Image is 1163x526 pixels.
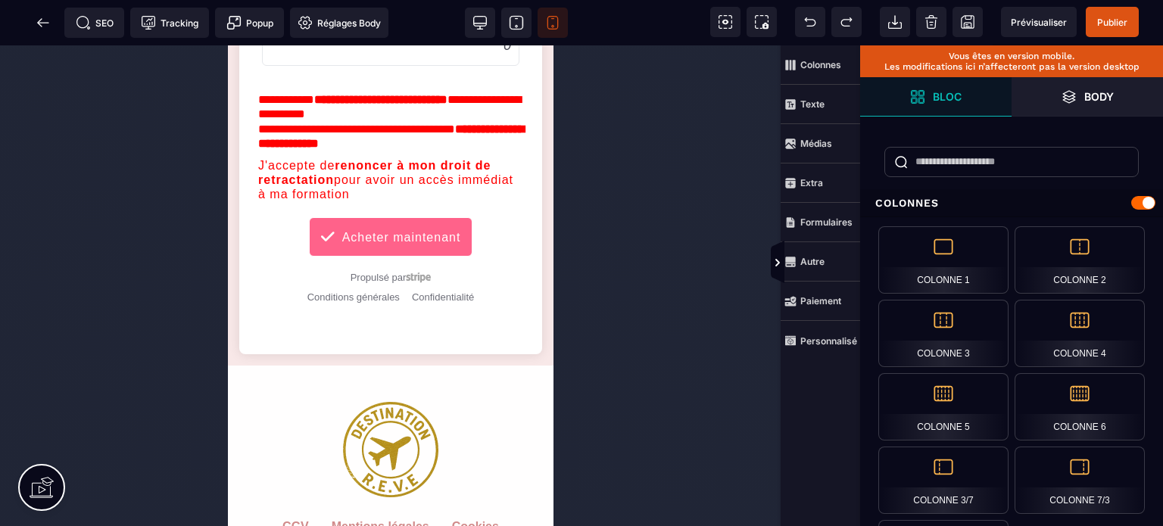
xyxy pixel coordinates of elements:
[781,203,860,242] span: Formulaires
[781,163,860,203] span: Extra
[800,177,823,188] strong: Extra
[710,7,741,37] span: Voir les composants
[860,189,1163,217] div: Colonnes
[298,15,381,30] span: Réglages Body
[501,8,532,38] span: Voir tablette
[1001,7,1077,37] span: Aperçu
[1097,17,1127,28] span: Publier
[781,85,860,124] span: Texte
[781,321,860,360] span: Personnalisé
[800,295,841,307] strong: Paiement
[1015,300,1145,367] div: Colonne 4
[538,8,568,38] span: Voir mobile
[781,124,860,163] span: Médias
[1015,226,1145,294] div: Colonne 2
[80,246,172,257] a: Conditions générales
[800,138,832,149] strong: Médias
[226,15,273,30] span: Popup
[290,8,388,38] span: Favicon
[878,226,1009,294] div: Colonne 1
[224,475,271,520] default: Cookies
[781,282,860,321] span: Paiement
[215,8,284,38] span: Créer une alerte modale
[800,216,853,228] strong: Formulaires
[81,172,245,211] button: Acheter maintenant
[747,7,777,37] span: Capture d'écran
[130,8,209,38] span: Code de suivi
[123,226,179,238] span: Propulsé par
[28,8,58,38] span: Retour
[800,98,825,110] strong: Texte
[860,241,875,286] span: Afficher les vues
[781,242,860,282] span: Autre
[800,256,825,267] strong: Autre
[1011,17,1067,28] span: Prévisualiser
[1084,91,1114,102] strong: Body
[800,335,857,347] strong: Personnalisé
[831,7,862,37] span: Rétablir
[64,8,124,38] span: Métadata SEO
[878,300,1009,367] div: Colonne 3
[880,7,910,37] span: Importer
[115,320,210,452] img: 6bc32b15c6a1abf2dae384077174aadc_LOGOT15p.png
[104,475,201,520] default: Mentions légales
[184,246,246,257] a: Confidentialité
[1015,373,1145,440] div: Colonne 6
[860,77,1012,117] span: Ouvrir les blocs
[795,7,825,37] span: Défaire
[141,15,198,30] span: Tracking
[878,447,1009,514] div: Colonne 3/7
[878,373,1009,440] div: Colonne 5
[1086,7,1139,37] span: Enregistrer le contenu
[55,475,81,520] default: CGV
[933,91,962,102] strong: Bloc
[953,7,983,37] span: Enregistrer
[465,8,495,38] span: Voir bureau
[781,45,860,85] span: Colonnes
[76,15,114,30] span: SEO
[1015,447,1145,514] div: Colonne 7/3
[123,226,204,239] a: Propulsé par
[800,59,841,70] strong: Colonnes
[868,61,1155,72] p: Les modifications ici n’affecteront pas la version desktop
[916,7,946,37] span: Nettoyage
[868,51,1155,61] p: Vous êtes en version mobile.
[1012,77,1163,117] span: Ouvrir les calques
